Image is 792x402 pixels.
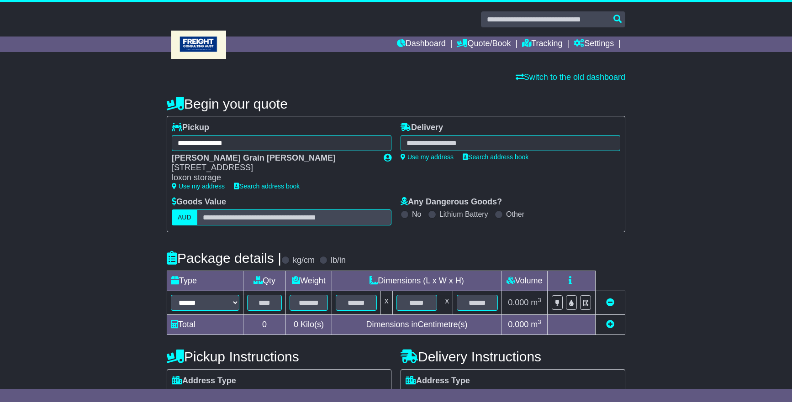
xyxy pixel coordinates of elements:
td: x [441,291,453,314]
label: Lithium Battery [439,210,488,219]
img: Freight Consulting Aust [171,31,226,59]
span: Commercial [459,388,507,402]
h4: Delivery Instructions [401,349,625,364]
td: Weight [286,271,332,291]
a: Switch to the old dashboard [516,73,625,82]
a: Dashboard [397,37,446,52]
label: AUD [172,209,197,225]
label: Address Type [172,376,236,386]
h4: Begin your quote [167,96,625,111]
a: Remove this item [606,298,614,307]
div: [STREET_ADDRESS] [172,163,375,173]
h4: Package details | [167,251,281,266]
span: Air & Sea Depot [516,388,578,402]
label: Other [506,210,524,219]
a: Quote/Book [457,37,511,52]
span: m [531,298,541,307]
td: Volume [502,271,547,291]
span: Residential [406,388,450,402]
a: Use my address [401,153,454,161]
label: Address Type [406,376,470,386]
span: 0.000 [508,298,528,307]
label: kg/cm [293,256,315,266]
label: Any Dangerous Goods? [401,197,502,207]
a: Use my address [172,183,225,190]
sup: 3 [538,318,541,325]
label: No [412,210,421,219]
a: Search address book [234,183,300,190]
a: Settings [574,37,614,52]
span: 0.000 [508,320,528,329]
label: Pickup [172,123,209,133]
span: Residential [172,388,216,402]
td: Type [167,271,243,291]
label: Delivery [401,123,443,133]
div: [PERSON_NAME] Grain [PERSON_NAME] [172,153,375,163]
td: Kilo(s) [286,314,332,334]
label: lb/in [331,256,346,266]
h4: Pickup Instructions [167,349,391,364]
label: Goods Value [172,197,226,207]
span: m [531,320,541,329]
div: loxon storage [172,173,375,183]
a: Tracking [522,37,562,52]
td: Total [167,314,243,334]
sup: 3 [538,297,541,303]
span: 0 [294,320,298,329]
td: Qty [243,271,286,291]
span: Air & Sea Depot [282,388,344,402]
td: x [380,291,392,314]
a: Search address book [463,153,528,161]
td: Dimensions (L x W x H) [332,271,502,291]
td: Dimensions in Centimetre(s) [332,314,502,334]
a: Add new item [606,320,614,329]
td: 0 [243,314,286,334]
span: Commercial [225,388,273,402]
